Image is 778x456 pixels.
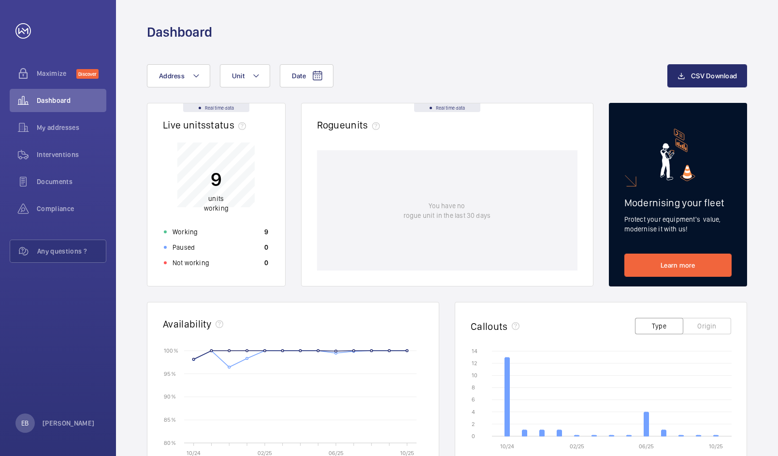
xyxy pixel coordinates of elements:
[264,227,268,237] p: 9
[37,177,106,186] span: Documents
[472,360,477,367] text: 12
[317,119,384,131] h2: Rogue
[292,72,306,80] span: Date
[667,64,747,87] button: CSV Download
[414,103,480,112] div: Real time data
[472,384,475,391] text: 8
[173,227,198,237] p: Working
[37,69,76,78] span: Maximize
[472,348,477,355] text: 14
[709,443,723,450] text: 10/25
[173,242,195,252] p: Paused
[500,443,514,450] text: 10/24
[691,72,737,80] span: CSV Download
[159,72,185,80] span: Address
[37,204,106,214] span: Compliance
[264,242,268,252] p: 0
[164,347,178,354] text: 100 %
[570,443,584,450] text: 02/25
[163,119,250,131] h2: Live units
[37,96,106,105] span: Dashboard
[204,167,229,191] p: 9
[220,64,270,87] button: Unit
[76,69,99,79] span: Discover
[345,119,384,131] span: units
[624,197,732,209] h2: Modernising your fleet
[43,418,95,428] p: [PERSON_NAME]
[204,194,229,213] p: units
[37,150,106,159] span: Interventions
[173,258,209,268] p: Not working
[204,204,229,212] span: working
[37,246,106,256] span: Any questions ?
[472,372,477,379] text: 10
[21,418,29,428] p: EB
[147,23,212,41] h1: Dashboard
[264,258,268,268] p: 0
[639,443,654,450] text: 06/25
[683,318,731,334] button: Origin
[206,119,250,131] span: status
[660,128,695,181] img: marketing-card.svg
[164,439,176,446] text: 80 %
[635,318,683,334] button: Type
[472,409,475,415] text: 4
[280,64,333,87] button: Date
[472,433,475,440] text: 0
[624,254,732,277] a: Learn more
[37,123,106,132] span: My addresses
[472,396,475,403] text: 6
[183,103,249,112] div: Real time data
[164,370,176,377] text: 95 %
[163,318,212,330] h2: Availability
[472,421,475,427] text: 2
[147,64,210,87] button: Address
[164,416,176,423] text: 85 %
[471,320,508,332] h2: Callouts
[232,72,245,80] span: Unit
[164,393,176,400] text: 90 %
[624,214,732,234] p: Protect your equipment's value, modernise it with us!
[403,201,490,220] p: You have no rogue unit in the last 30 days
